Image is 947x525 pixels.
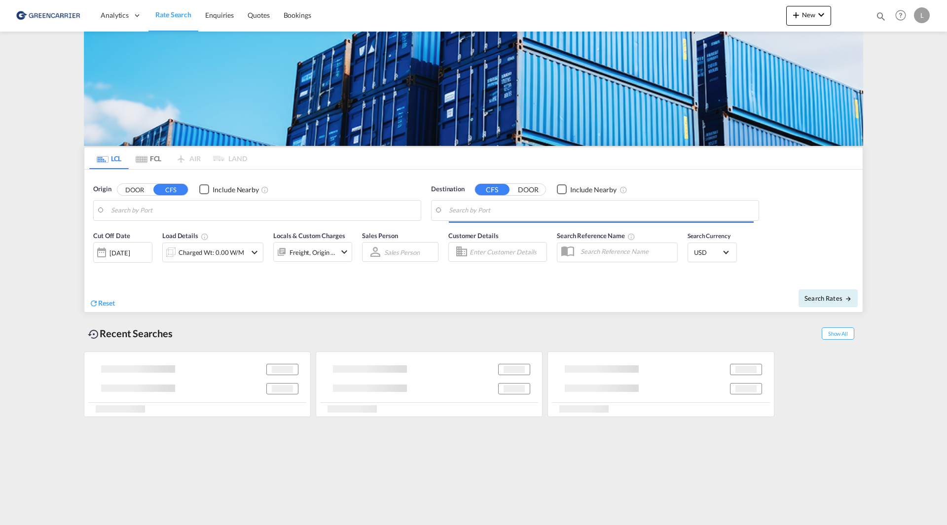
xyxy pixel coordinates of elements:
button: Search Ratesicon-arrow-right [799,289,858,307]
md-icon: Unchecked: Ignores neighbouring ports when fetching rates.Checked : Includes neighbouring ports w... [261,186,269,194]
div: [DATE] [93,242,152,263]
span: Sales Person [362,232,398,240]
md-datepicker: Select [93,262,101,275]
input: Search Reference Name [576,244,677,259]
img: 609dfd708afe11efa14177256b0082fb.png [15,4,81,27]
md-icon: icon-backup-restore [88,328,100,340]
md-icon: Unchecked: Ignores neighbouring ports when fetching rates.Checked : Includes neighbouring ports w... [619,186,627,194]
button: icon-plus 400-fgNewicon-chevron-down [786,6,831,26]
div: Charged Wt: 0.00 W/M [179,245,244,259]
button: DOOR [117,184,152,195]
div: Include Nearby [213,185,259,195]
span: Search Reference Name [557,232,635,240]
button: CFS [153,184,188,195]
md-select: Sales Person [383,245,421,259]
span: Help [892,7,909,24]
md-icon: icon-chevron-down [249,246,260,258]
div: L [914,7,930,23]
md-tab-item: FCL [129,147,168,169]
span: Reset [98,299,115,307]
div: Recent Searches [84,322,177,345]
span: Customer Details [448,232,498,240]
div: Origin DOOR CFS Checkbox No InkUnchecked: Ignores neighbouring ports when fetching rates.Checked ... [84,170,863,312]
md-pagination-wrapper: Use the left and right arrow keys to navigate between tabs [89,147,247,169]
md-checkbox: Checkbox No Ink [557,184,617,195]
md-icon: icon-magnify [875,11,886,22]
md-tab-item: LCL [89,147,129,169]
span: Search Currency [688,232,730,240]
span: Search Rates [804,294,852,302]
span: Analytics [101,10,129,20]
div: Charged Wt: 0.00 W/Micon-chevron-down [162,243,263,262]
div: Help [892,7,914,25]
md-checkbox: Checkbox No Ink [199,184,259,195]
button: CFS [475,184,510,195]
span: Bookings [284,11,311,19]
span: Load Details [162,232,209,240]
span: Locals & Custom Charges [273,232,345,240]
md-icon: icon-chevron-down [338,246,350,258]
input: Enter Customer Details [470,245,544,259]
span: Rate Search [155,10,191,19]
span: Cut Off Date [93,232,130,240]
md-icon: icon-arrow-right [845,295,852,302]
span: Quotes [248,11,269,19]
div: icon-magnify [875,11,886,26]
button: DOOR [511,184,546,195]
span: New [790,11,827,19]
input: Search by Port [111,203,416,218]
span: Origin [93,184,111,194]
span: Show All [822,327,854,340]
div: Freight Origin Destination [290,245,336,259]
md-icon: icon-refresh [89,299,98,308]
input: Search by Port [449,203,754,218]
md-select: Select Currency: $ USDUnited States Dollar [693,245,731,259]
md-icon: icon-chevron-down [815,9,827,21]
span: Enquiries [205,11,234,19]
img: GreenCarrierFCL_LCL.png [84,32,863,146]
md-icon: Chargeable Weight [201,233,209,241]
span: USD [694,248,722,257]
md-icon: Your search will be saved by the below given name [627,233,635,241]
div: [DATE] [109,248,130,257]
div: Include Nearby [570,185,617,195]
div: icon-refreshReset [89,298,115,309]
span: Destination [431,184,465,194]
md-icon: icon-plus 400-fg [790,9,802,21]
div: Freight Origin Destinationicon-chevron-down [273,242,352,262]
